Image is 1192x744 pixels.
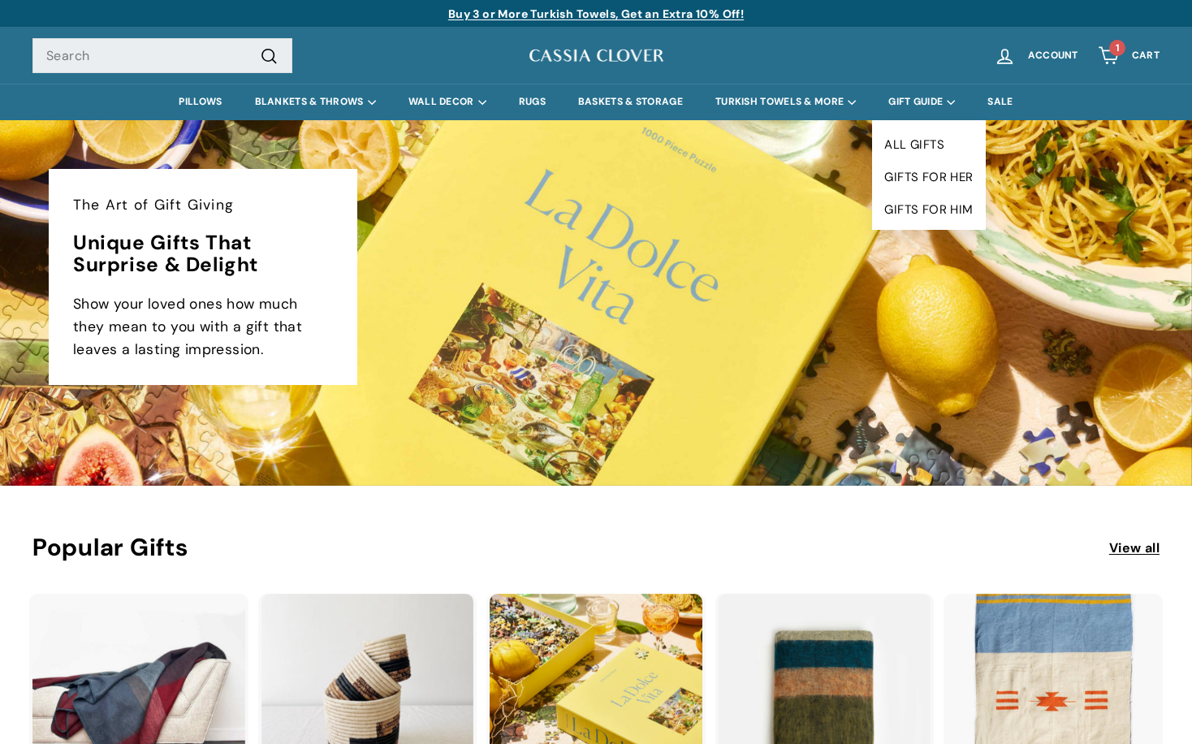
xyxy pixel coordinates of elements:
[448,6,744,21] a: Buy 3 or More Turkish Towels, Get an Extra 10% Off!
[872,161,985,193] a: GIFTS FOR HER
[872,193,985,226] a: GIFTS FOR HIM
[239,84,392,120] summary: BLANKETS & THROWS
[1109,538,1160,559] a: View all
[872,128,985,161] a: ALL GIFTS
[562,84,699,120] a: BASKETS & STORAGE
[32,38,292,74] input: Search
[392,84,503,120] summary: WALL DECOR
[699,84,872,120] summary: TURKISH TOWELS & MORE
[1132,50,1160,61] span: Cart
[503,84,562,120] a: RUGS
[872,84,971,120] summary: GIFT GUIDE
[73,232,333,276] p: Unique Gifts That Surprise & Delight
[1028,50,1078,61] span: Account
[162,84,238,120] a: PILLOWS
[32,534,1109,561] h2: Popular Gifts
[73,193,333,216] p: The Art of Gift Giving
[1116,41,1120,54] span: 1
[971,84,1029,120] a: SALE
[984,32,1088,80] a: Account
[1088,32,1169,80] a: Cart
[73,292,333,361] p: Show your loved ones how much they mean to you with a gift that leaves a lasting impression.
